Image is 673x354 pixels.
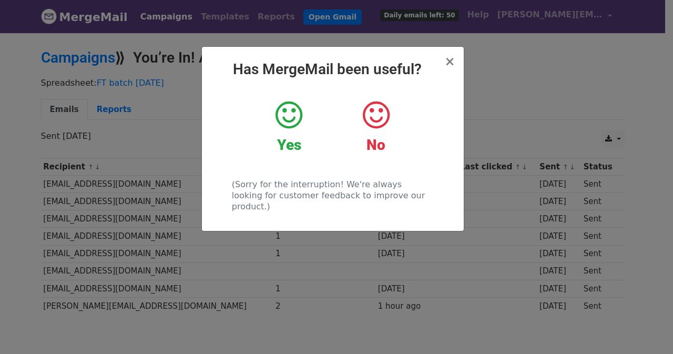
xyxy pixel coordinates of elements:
[444,54,455,69] span: ×
[340,99,411,154] a: No
[620,304,673,354] iframe: Chat Widget
[277,136,301,154] strong: Yes
[210,60,455,78] h2: Has MergeMail been useful?
[253,99,324,154] a: Yes
[366,136,385,154] strong: No
[232,179,433,212] p: (Sorry for the interruption! We're always looking for customer feedback to improve our product.)
[444,55,455,68] button: Close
